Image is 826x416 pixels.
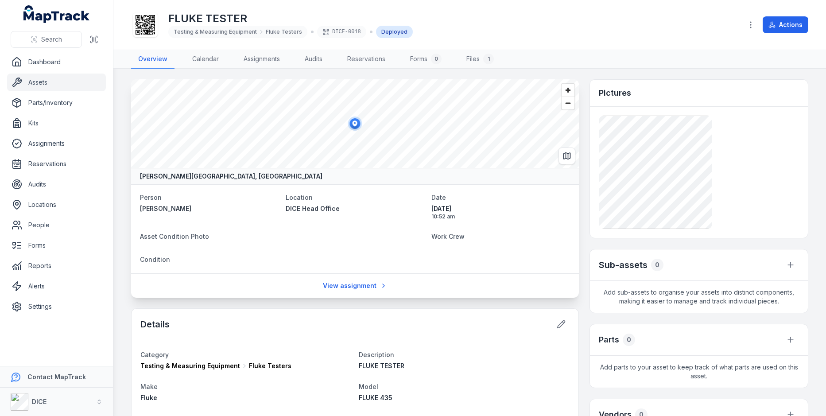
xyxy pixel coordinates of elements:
[359,383,378,390] span: Model
[7,135,106,152] a: Assignments
[131,50,175,69] a: Overview
[286,205,340,212] span: DICE Head Office
[286,204,424,213] a: DICE Head Office
[140,256,170,263] span: Condition
[298,50,330,69] a: Audits
[168,12,413,26] h1: FLUKE TESTER
[431,233,465,240] span: Work Crew
[623,334,635,346] div: 0
[340,50,392,69] a: Reservations
[140,351,169,358] span: Category
[590,356,808,388] span: Add parts to your asset to keep track of what parts are used on this asset.
[763,16,808,33] button: Actions
[286,194,313,201] span: Location
[359,394,392,401] span: FLUKE 435
[317,277,393,294] a: View assignment
[562,97,574,109] button: Zoom out
[431,204,570,220] time: 22/09/2025, 10:52:34 am
[7,216,106,234] a: People
[266,28,302,35] span: Fluke Testers
[7,196,106,214] a: Locations
[558,148,575,164] button: Switch to Map View
[7,277,106,295] a: Alerts
[140,233,209,240] span: Asset Condition Photo
[562,84,574,97] button: Zoom in
[11,31,82,48] button: Search
[7,74,106,91] a: Assets
[376,26,413,38] div: Deployed
[431,213,570,220] span: 10:52 am
[483,54,494,64] div: 1
[27,373,86,381] strong: Contact MapTrack
[131,79,579,168] canvas: Map
[7,257,106,275] a: Reports
[459,50,501,69] a: Files1
[359,351,394,358] span: Description
[140,394,157,401] span: Fluke
[185,50,226,69] a: Calendar
[431,54,442,64] div: 0
[140,172,322,181] strong: [PERSON_NAME][GEOGRAPHIC_DATA], [GEOGRAPHIC_DATA]
[7,175,106,193] a: Audits
[140,318,170,330] h2: Details
[431,204,570,213] span: [DATE]
[651,259,663,271] div: 0
[599,259,648,271] h2: Sub-assets
[7,53,106,71] a: Dashboard
[237,50,287,69] a: Assignments
[140,194,162,201] span: Person
[7,94,106,112] a: Parts/Inventory
[7,155,106,173] a: Reservations
[174,28,257,35] span: Testing & Measuring Equipment
[599,334,619,346] h3: Parts
[41,35,62,44] span: Search
[7,114,106,132] a: Kits
[403,50,449,69] a: Forms0
[23,5,90,23] a: MapTrack
[359,362,404,369] span: FLUKE TESTER
[431,194,446,201] span: Date
[140,204,279,213] a: [PERSON_NAME]
[7,298,106,315] a: Settings
[317,26,366,38] div: DICE-0018
[140,383,158,390] span: Make
[32,398,47,405] strong: DICE
[599,87,631,99] h3: Pictures
[249,362,291,370] span: Fluke Testers
[590,281,808,313] span: Add sub-assets to organise your assets into distinct components, making it easier to manage and t...
[140,362,240,370] span: Testing & Measuring Equipment
[7,237,106,254] a: Forms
